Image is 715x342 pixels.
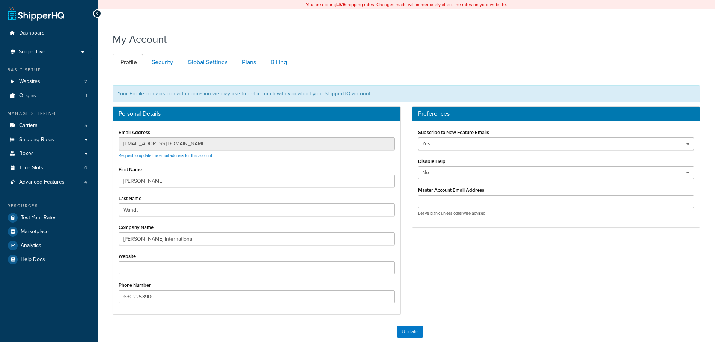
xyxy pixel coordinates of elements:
span: Marketplace [21,229,49,235]
label: Company Name [119,224,154,230]
h1: My Account [113,32,167,47]
span: Boxes [19,151,34,157]
a: ShipperHQ Home [8,6,64,21]
span: 5 [84,122,87,129]
a: Advanced Features 4 [6,175,92,189]
a: Origins 1 [6,89,92,103]
b: LIVE [336,1,345,8]
label: Disable Help [418,158,446,164]
label: Master Account Email Address [418,187,484,193]
h3: Preferences [418,110,694,117]
a: Request to update the email address for this account [119,152,212,158]
a: Marketplace [6,225,92,238]
li: Carriers [6,119,92,133]
label: Phone Number [119,282,151,288]
span: Shipping Rules [19,137,54,143]
a: Time Slots 0 [6,161,92,175]
span: Carriers [19,122,38,129]
a: Test Your Rates [6,211,92,224]
a: Websites 2 [6,75,92,89]
span: Dashboard [19,30,45,36]
li: Origins [6,89,92,103]
a: Analytics [6,239,92,252]
div: Your Profile contains contact information we may use to get in touch with you about your ShipperH... [113,85,700,102]
a: Security [144,54,179,71]
p: Leave blank unless otherwise advised [418,211,694,216]
a: Plans [234,54,262,71]
span: 0 [84,165,87,171]
a: Carriers 5 [6,119,92,133]
div: Resources [6,203,92,209]
span: 2 [84,78,87,85]
span: 4 [84,179,87,185]
li: Websites [6,75,92,89]
span: Websites [19,78,40,85]
a: Dashboard [6,26,92,40]
div: Basic Setup [6,67,92,73]
li: Time Slots [6,161,92,175]
a: Help Docs [6,253,92,266]
a: Boxes [6,147,92,161]
span: Analytics [21,243,41,249]
li: Advanced Features [6,175,92,189]
label: Email Address [119,130,150,135]
span: Time Slots [19,165,43,171]
label: Website [119,253,136,259]
span: Scope: Live [19,49,45,55]
div: Manage Shipping [6,110,92,117]
h3: Personal Details [119,110,395,117]
a: Profile [113,54,143,71]
span: Test Your Rates [21,215,57,221]
a: Global Settings [180,54,233,71]
a: Billing [263,54,293,71]
span: Advanced Features [19,179,65,185]
span: Origins [19,93,36,99]
span: 1 [86,93,87,99]
label: Last Name [119,196,141,201]
label: Subscribe to New Feature Emails [418,130,489,135]
span: Help Docs [21,256,45,263]
button: Update [397,326,423,338]
a: Shipping Rules [6,133,92,147]
label: First Name [119,167,142,172]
